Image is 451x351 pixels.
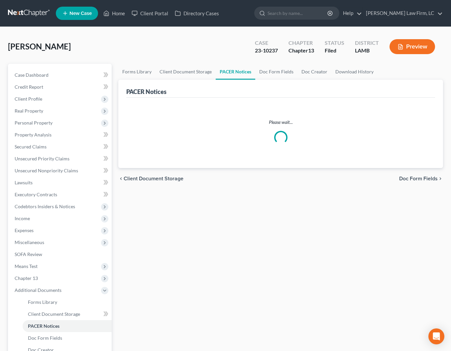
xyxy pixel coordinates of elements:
a: Secured Claims [9,141,112,153]
a: Download History [331,64,378,80]
a: Case Dashboard [9,69,112,81]
span: Client Document Storage [28,311,80,317]
span: 13 [308,47,314,53]
a: Forms Library [118,64,156,80]
a: Executory Contracts [9,189,112,201]
a: [PERSON_NAME] Law Firm, LC [363,7,443,19]
span: Client Profile [15,96,42,102]
a: Client Document Storage [23,308,112,320]
a: Home [100,7,128,19]
span: Means Test [15,263,38,269]
a: SOFA Review [9,248,112,260]
span: Chapter 13 [15,275,38,281]
span: Unsecured Nonpriority Claims [15,168,78,173]
a: Property Analysis [9,129,112,141]
a: Doc Creator [297,64,331,80]
a: Credit Report [9,81,112,93]
a: Forms Library [23,296,112,308]
span: Secured Claims [15,144,47,149]
a: Doc Form Fields [255,64,297,80]
a: Client Portal [128,7,171,19]
a: Directory Cases [171,7,222,19]
span: Credit Report [15,84,43,90]
button: Preview [390,39,435,54]
span: SOFA Review [15,251,42,257]
p: Please wait... [128,119,434,126]
div: Chapter [288,47,314,54]
button: Doc Form Fields chevron_right [399,176,443,181]
span: Miscellaneous [15,239,44,245]
span: Client Document Storage [124,176,183,181]
i: chevron_right [438,176,443,181]
span: PACER Notices [28,323,59,329]
span: Unsecured Priority Claims [15,156,69,161]
a: Unsecured Nonpriority Claims [9,165,112,177]
div: District [355,39,379,47]
input: Search by name... [268,7,328,19]
span: Real Property [15,108,43,114]
span: Codebtors Insiders & Notices [15,204,75,209]
a: PACER Notices [216,64,255,80]
a: PACER Notices [23,320,112,332]
div: Open Intercom Messenger [428,328,444,344]
a: Doc Form Fields [23,332,112,344]
div: Filed [325,47,344,54]
div: PACER Notices [126,88,167,96]
span: Case Dashboard [15,72,49,78]
a: Unsecured Priority Claims [9,153,112,165]
div: LAMB [355,47,379,54]
div: 23-10237 [255,47,278,54]
span: Income [15,216,30,221]
span: Expenses [15,227,34,233]
span: Lawsuits [15,180,33,185]
i: chevron_left [118,176,124,181]
span: Forms Library [28,299,57,305]
span: Doc Form Fields [28,335,62,341]
span: New Case [69,11,92,16]
a: Client Document Storage [156,64,216,80]
button: chevron_left Client Document Storage [118,176,183,181]
a: Help [340,7,362,19]
span: Property Analysis [15,132,52,137]
span: Personal Property [15,120,53,126]
div: Chapter [288,39,314,47]
span: [PERSON_NAME] [8,42,71,51]
div: Case [255,39,278,47]
span: Doc Form Fields [399,176,438,181]
span: Additional Documents [15,287,61,293]
div: Status [325,39,344,47]
a: Lawsuits [9,177,112,189]
span: Executory Contracts [15,192,57,197]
